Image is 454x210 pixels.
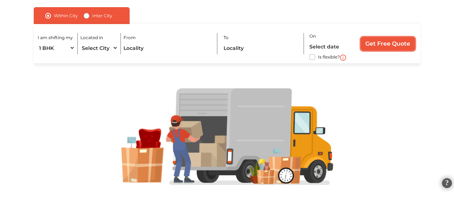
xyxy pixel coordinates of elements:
label: On [309,33,316,39]
label: Is flexible? [318,53,340,60]
label: To [224,34,229,41]
label: I am shifting my [38,34,73,41]
label: Within City [54,11,78,20]
label: Located in [80,34,103,41]
label: From [123,34,136,41]
span: Open PowerChat [441,178,452,188]
img: i [340,55,346,61]
input: Select date [309,40,354,53]
label: Inter City [92,11,112,20]
input: Locality [224,42,299,54]
input: Locality [123,42,212,54]
input: Get Free Quote [361,37,415,51]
